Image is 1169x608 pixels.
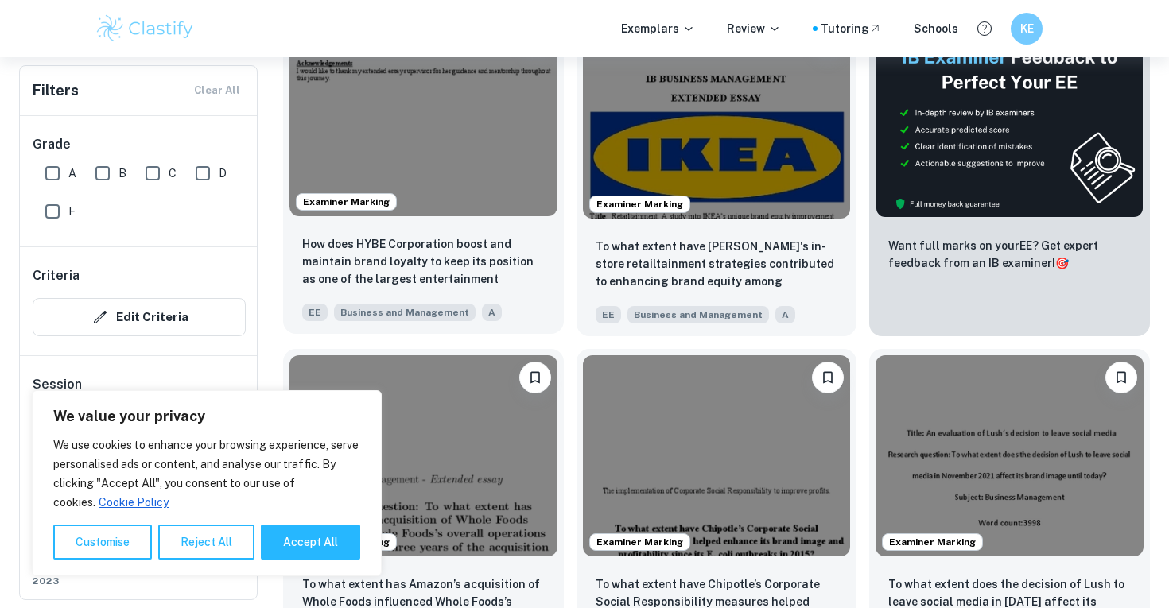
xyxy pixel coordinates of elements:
[283,12,564,336] a: Examiner MarkingBookmarkHow does HYBE Corporation boost and maintain brand loyalty to keep its po...
[812,362,844,393] button: Bookmark
[297,195,396,209] span: Examiner Marking
[118,165,126,182] span: B
[33,574,246,588] span: 2023
[33,298,246,336] button: Edit Criteria
[334,304,476,321] span: Business and Management
[583,355,851,556] img: Business and Management EE example thumbnail: To what extent have Chipotle’s Corporate
[577,12,857,336] a: Examiner MarkingBookmarkTo what extent have IKEA's in-store retailtainment strategies contributed...
[596,306,621,323] span: EE
[727,20,781,37] p: Review
[302,304,328,321] span: EE
[219,165,227,182] span: D
[68,203,76,220] span: E
[888,237,1131,272] p: Want full marks on your EE ? Get expert feedback from an IB examiner!
[482,304,502,321] span: A
[883,535,982,549] span: Examiner Marking
[33,135,246,154] h6: Grade
[53,407,360,426] p: We value your privacy
[914,20,958,37] a: Schools
[1018,20,1036,37] h6: KE
[869,12,1150,336] a: ThumbnailWant full marks on yourEE? Get expert feedback from an IB examiner!
[98,495,169,509] a: Cookie Policy
[627,306,769,323] span: Business and Management
[169,165,177,182] span: C
[1105,362,1137,393] button: Bookmark
[33,79,79,102] h6: Filters
[95,13,196,45] img: Clastify logo
[32,390,382,576] div: We value your privacy
[289,355,557,556] img: Business and Management EE example thumbnail: To what extent has Amazon’s acquisition
[33,375,246,407] h6: Session
[158,525,254,560] button: Reject All
[621,20,695,37] p: Exemplars
[289,16,557,216] img: Business and Management EE example thumbnail: How does HYBE Corporation boost and main
[590,535,689,549] span: Examiner Marking
[971,15,998,42] button: Help and Feedback
[53,436,360,512] p: We use cookies to enhance your browsing experience, serve personalised ads or content, and analys...
[302,235,545,289] p: How does HYBE Corporation boost and maintain brand loyalty to keep its position as one of the lar...
[876,355,1144,556] img: Business and Management EE example thumbnail: To what extent does the decision of Lush
[519,362,551,393] button: Bookmark
[1055,257,1069,269] span: 🎯
[53,525,152,560] button: Customise
[821,20,882,37] a: Tutoring
[261,525,360,560] button: Accept All
[775,306,795,323] span: A
[68,165,76,182] span: A
[596,238,838,292] p: To what extent have IKEA's in-store retailtainment strategies contributed to enhancing brand equi...
[583,18,851,219] img: Business and Management EE example thumbnail: To what extent have IKEA's in-store reta
[1011,13,1043,45] button: KE
[876,18,1144,218] img: Thumbnail
[590,197,689,211] span: Examiner Marking
[33,266,80,285] h6: Criteria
